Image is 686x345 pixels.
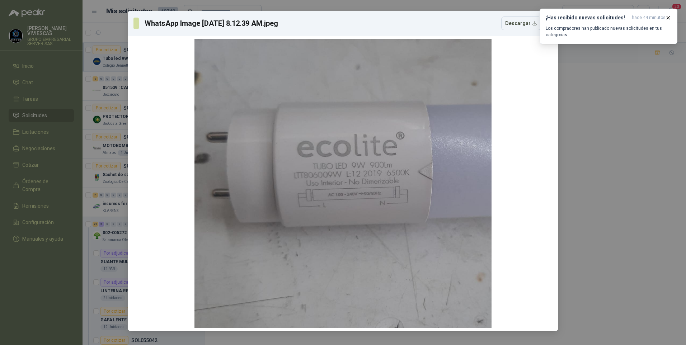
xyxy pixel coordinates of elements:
h3: ¡Has recibido nuevas solicitudes! [546,15,629,21]
h3: WhatsApp Image [DATE] 8.12.39 AM.jpeg [145,18,278,29]
p: Los compradores han publicado nuevas solicitudes en tus categorías. [546,25,671,38]
button: Descargar [501,16,541,30]
button: ¡Has recibido nuevas solicitudes!hace 44 minutos Los compradores han publicado nuevas solicitudes... [540,9,677,44]
span: hace 44 minutos [632,15,666,21]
